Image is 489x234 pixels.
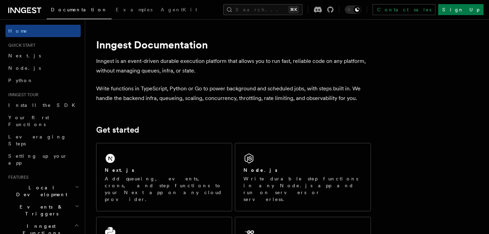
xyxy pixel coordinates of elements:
a: Get started [96,125,139,135]
a: Contact sales [373,4,435,15]
a: Sign Up [438,4,484,15]
span: Node.js [8,65,41,71]
h2: Next.js [105,167,134,174]
a: Your first Functions [5,111,81,131]
span: Quick start [5,43,35,48]
a: Install the SDK [5,99,81,111]
span: AgentKit [161,7,197,12]
a: Home [5,25,81,37]
a: AgentKit [157,2,201,19]
span: Your first Functions [8,115,49,127]
h2: Node.js [243,167,277,174]
p: Write functions in TypeScript, Python or Go to power background and scheduled jobs, with steps bu... [96,84,371,103]
kbd: ⌘K [289,6,298,13]
span: Documentation [51,7,107,12]
span: Features [5,175,29,180]
a: Leveraging Steps [5,131,81,150]
button: Toggle dark mode [345,5,361,14]
span: Install the SDK [8,102,79,108]
span: Leveraging Steps [8,134,66,146]
a: Node.js [5,62,81,74]
a: Python [5,74,81,87]
p: Inngest is an event-driven durable execution platform that allows you to run fast, reliable code ... [96,56,371,76]
a: Setting up your app [5,150,81,169]
span: Python [8,78,33,83]
span: Next.js [8,53,41,58]
span: Setting up your app [8,153,67,166]
button: Local Development [5,181,81,201]
span: Inngest tour [5,92,38,98]
a: Next.jsAdd queueing, events, crons, and step functions to your Next app on any cloud provider. [96,143,232,211]
a: Node.jsWrite durable step functions in any Node.js app and run on servers or serverless. [235,143,371,211]
button: Events & Triggers [5,201,81,220]
h1: Inngest Documentation [96,38,371,51]
p: Add queueing, events, crons, and step functions to your Next app on any cloud provider. [105,175,224,203]
a: Examples [112,2,157,19]
a: Next.js [5,49,81,62]
span: Examples [116,7,152,12]
span: Local Development [5,184,75,198]
p: Write durable step functions in any Node.js app and run on servers or serverless. [243,175,362,203]
span: Events & Triggers [5,203,75,217]
a: Documentation [47,2,112,19]
button: Search...⌘K [223,4,303,15]
span: Home [8,27,27,34]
